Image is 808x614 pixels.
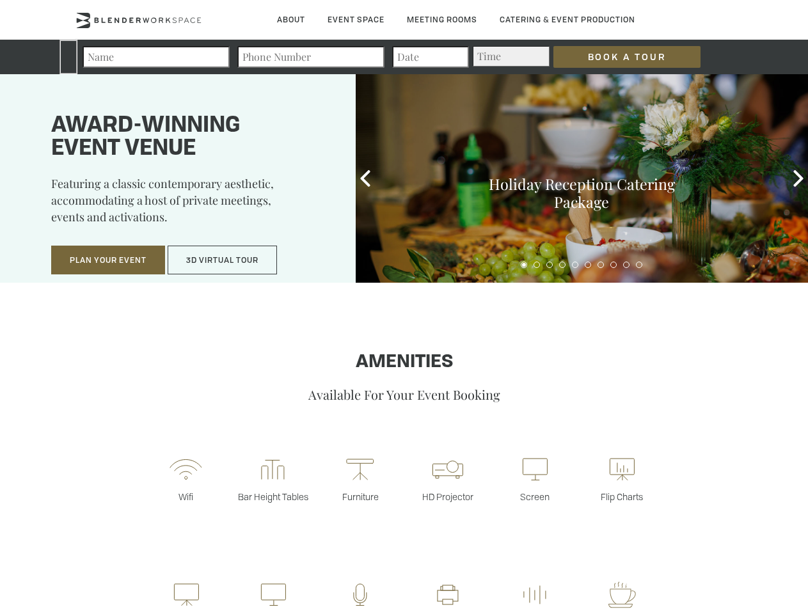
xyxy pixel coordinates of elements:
input: Date [392,46,469,68]
p: Screen [491,491,578,503]
p: HD Projector [404,491,491,503]
input: Phone Number [237,46,384,68]
input: Name [83,46,230,68]
input: Book a Tour [553,46,701,68]
p: Wifi [142,491,229,503]
h1: Amenities [40,352,768,373]
p: Flip Charts [578,491,665,503]
a: Holiday Reception Catering Package [489,174,675,212]
button: Plan Your Event [51,246,165,275]
h1: Award-winning event venue [51,114,324,161]
p: Bar Height Tables [230,491,317,503]
p: Featuring a classic contemporary aesthetic, accommodating a host of private meetings, events and ... [51,175,324,234]
p: Available For Your Event Booking [40,386,768,403]
button: 3D Virtual Tour [168,246,277,275]
p: Furniture [317,491,404,503]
